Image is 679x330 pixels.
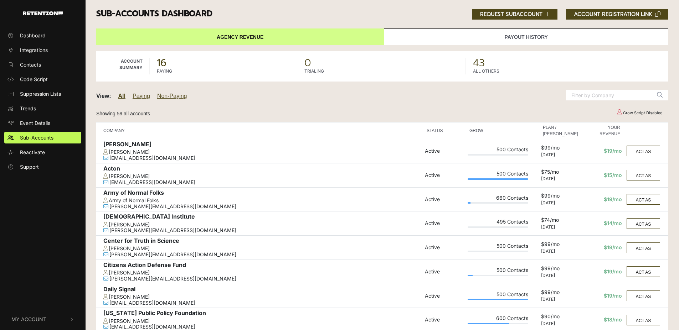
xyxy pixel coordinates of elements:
td: $19/mo [582,260,624,284]
div: [PERSON_NAME][EMAIL_ADDRESS][DOMAIN_NAME] [103,227,421,234]
th: STATUS [423,122,466,139]
span: Event Details [20,119,50,127]
a: Sub-Accounts [4,132,81,143]
div: [DATE] [541,297,580,302]
td: Active [423,187,466,211]
td: Active [423,284,466,308]
div: Plan Usage: 8% [468,275,528,276]
div: [PERSON_NAME][EMAIL_ADDRESS][DOMAIN_NAME] [103,204,421,210]
div: Plan Usage: 100% [468,299,528,300]
a: Agency Revenue [96,28,384,45]
div: [PERSON_NAME][EMAIL_ADDRESS][DOMAIN_NAME] [103,252,421,258]
a: Contacts [4,59,81,70]
div: [DEMOGRAPHIC_DATA] Institute [103,213,421,221]
span: Integrations [20,46,48,54]
th: YOUR REVENUE [582,122,624,139]
a: Event Details [4,117,81,129]
div: Army of Normal Folks [103,189,421,198]
a: Dashboard [4,30,81,41]
td: Active [423,236,466,260]
small: Showing 59 all accounts [96,111,150,116]
td: $14/mo [582,211,624,236]
div: Daily Signal [103,286,421,294]
td: Active [423,139,466,163]
span: Contacts [20,61,41,68]
button: My Account [4,308,81,330]
span: Dashboard [20,32,46,39]
div: $99/mo [541,266,580,273]
button: ACCOUNT REGISTRATION LINK [566,9,668,20]
a: Non-Paying [157,93,187,99]
label: ALL OTHERS [473,68,499,74]
div: Plan Usage: 68% [468,323,528,324]
span: Suppression Lists [20,90,61,98]
div: [EMAIL_ADDRESS][DOMAIN_NAME] [103,324,421,330]
label: PAYING [157,68,172,74]
td: $19/mo [582,236,624,260]
div: [PERSON_NAME] [103,318,421,324]
div: [PERSON_NAME] [103,173,421,179]
a: Suppression Lists [4,88,81,100]
td: Grow Script Disabled [610,107,668,119]
div: [PERSON_NAME] [103,294,421,300]
div: $99/mo [541,241,580,249]
label: TRIALING [304,68,324,74]
a: Code Script [4,73,81,85]
div: [PERSON_NAME] [103,149,421,155]
div: Acton [103,165,421,173]
strong: View: [96,93,111,99]
div: Citizens Action Defense Fund [103,262,421,270]
a: Integrations [4,44,81,56]
button: ACT AS [627,266,660,277]
div: 500 Contacts [468,171,528,178]
div: Plan Usage: 5% [468,202,528,204]
div: [EMAIL_ADDRESS][DOMAIN_NAME] [103,179,421,185]
div: [DATE] [541,321,580,326]
th: GROW [466,122,530,139]
div: Center for Truth in Science [103,237,421,246]
div: [PERSON_NAME] [103,222,421,228]
div: [DATE] [541,225,580,230]
div: [DATE] [541,152,580,157]
div: [US_STATE] Public Policy Foundation [103,310,421,318]
div: [EMAIL_ADDRESS][DOMAIN_NAME] [103,300,421,306]
button: ACT AS [627,242,660,253]
div: 600 Contacts [468,315,528,323]
img: Retention.com [23,11,63,15]
div: $75/mo [541,169,580,177]
span: Support [20,163,39,171]
button: ACT AS [627,146,660,156]
td: Active [423,260,466,284]
div: $99/mo [541,289,580,297]
span: Sub-Accounts [20,134,53,141]
a: Paying [133,93,150,99]
div: [PERSON_NAME] [103,270,421,276]
td: Active [423,163,466,187]
span: Code Script [20,75,48,83]
td: $15/mo [582,163,624,187]
a: Support [4,161,81,173]
div: [PERSON_NAME] [103,246,421,252]
div: 500 Contacts [468,292,528,299]
button: REQUEST SUBACCOUNT [472,9,558,20]
div: [DATE] [541,176,580,181]
strong: 16 [157,55,166,70]
button: ACT AS [627,170,660,180]
td: $19/mo [582,284,624,308]
div: $99/mo [541,193,580,200]
div: [DATE] [541,273,580,278]
td: $19/mo [582,139,624,163]
div: Plan Usage: 122% [468,178,528,180]
div: $90/mo [541,314,580,321]
h3: Sub-accounts Dashboard [96,9,668,20]
button: ACT AS [627,194,660,205]
div: 500 Contacts [468,267,528,275]
div: $74/mo [541,217,580,225]
span: Trends [20,105,36,112]
a: Reactivate [4,146,81,158]
button: ACT AS [627,218,660,229]
div: [PERSON_NAME][EMAIL_ADDRESS][DOMAIN_NAME] [103,276,421,282]
a: Trends [4,103,81,114]
div: [EMAIL_ADDRESS][DOMAIN_NAME] [103,155,421,161]
td: Active [423,211,466,236]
